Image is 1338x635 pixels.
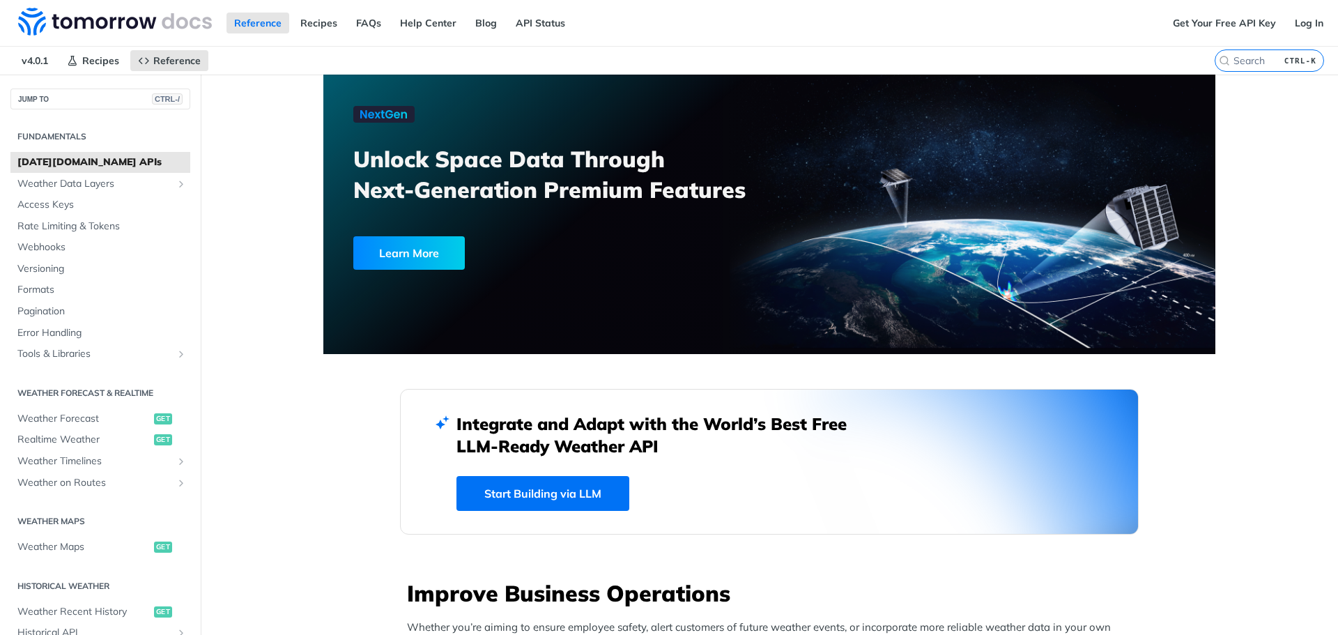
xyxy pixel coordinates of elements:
img: Tomorrow.io Weather API Docs [18,8,212,36]
span: Recipes [82,54,119,67]
span: get [154,542,172,553]
span: Realtime Weather [17,433,151,447]
span: Weather on Routes [17,476,172,490]
h2: Integrate and Adapt with the World’s Best Free LLM-Ready Weather API [456,413,868,457]
span: Weather Timelines [17,454,172,468]
a: Blog [468,13,505,33]
a: Versioning [10,259,190,280]
a: Weather Forecastget [10,408,190,429]
span: Weather Recent History [17,605,151,619]
span: CTRL-/ [152,93,183,105]
span: get [154,413,172,424]
span: Pagination [17,305,187,319]
a: Access Keys [10,194,190,215]
span: Webhooks [17,240,187,254]
a: Webhooks [10,237,190,258]
span: Versioning [17,262,187,276]
button: Show subpages for Tools & Libraries [176,349,187,360]
a: Recipes [59,50,127,71]
span: Tools & Libraries [17,347,172,361]
a: FAQs [348,13,389,33]
a: [DATE][DOMAIN_NAME] APIs [10,152,190,173]
span: [DATE][DOMAIN_NAME] APIs [17,155,187,169]
button: Show subpages for Weather on Routes [176,477,187,489]
img: NextGen [353,106,415,123]
a: Recipes [293,13,345,33]
h2: Historical Weather [10,580,190,592]
a: Learn More [353,236,698,270]
a: API Status [508,13,573,33]
h2: Fundamentals [10,130,190,143]
a: Log In [1287,13,1331,33]
div: Learn More [353,236,465,270]
a: Rate Limiting & Tokens [10,216,190,237]
a: Tools & LibrariesShow subpages for Tools & Libraries [10,344,190,365]
a: Weather Data LayersShow subpages for Weather Data Layers [10,174,190,194]
span: Weather Forecast [17,412,151,426]
a: Get Your Free API Key [1165,13,1284,33]
button: Show subpages for Weather Timelines [176,456,187,467]
span: v4.0.1 [14,50,56,71]
span: get [154,434,172,445]
span: get [154,606,172,618]
span: Weather Data Layers [17,177,172,191]
a: Pagination [10,301,190,322]
kbd: CTRL-K [1281,54,1320,68]
button: JUMP TOCTRL-/ [10,89,190,109]
span: Formats [17,283,187,297]
h3: Improve Business Operations [407,578,1139,609]
span: Access Keys [17,198,187,212]
a: Start Building via LLM [456,476,629,511]
a: Weather TimelinesShow subpages for Weather Timelines [10,451,190,472]
span: Error Handling [17,326,187,340]
svg: Search [1219,55,1230,66]
a: Realtime Weatherget [10,429,190,450]
span: Weather Maps [17,540,151,554]
a: Error Handling [10,323,190,344]
h2: Weather Forecast & realtime [10,387,190,399]
a: Help Center [392,13,464,33]
a: Reference [130,50,208,71]
button: Show subpages for Weather Data Layers [176,178,187,190]
h2: Weather Maps [10,515,190,528]
h3: Unlock Space Data Through Next-Generation Premium Features [353,144,785,205]
a: Weather Recent Historyget [10,602,190,622]
a: Weather Mapsget [10,537,190,558]
a: Formats [10,280,190,300]
span: Reference [153,54,201,67]
a: Reference [226,13,289,33]
a: Weather on RoutesShow subpages for Weather on Routes [10,473,190,494]
span: Rate Limiting & Tokens [17,220,187,234]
